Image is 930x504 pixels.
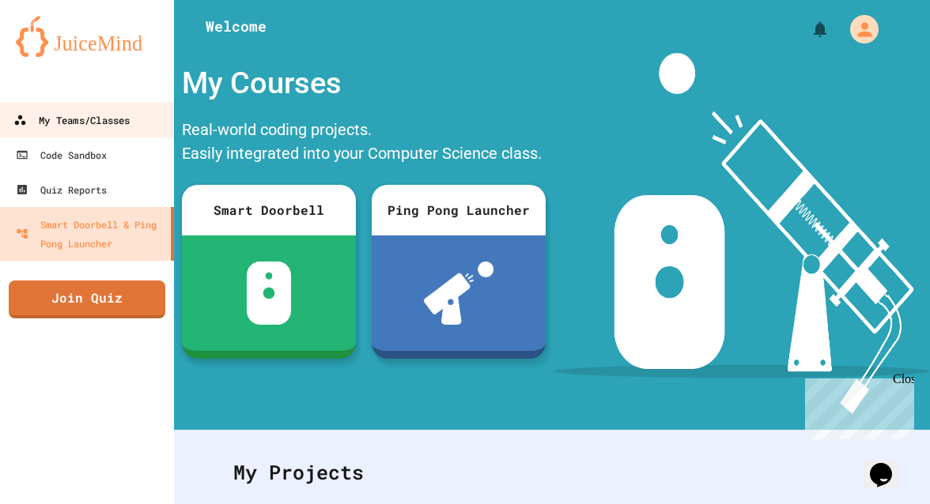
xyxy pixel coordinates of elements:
[554,53,930,414] img: banner-image-my-projects.png
[174,53,554,114] div: My Courses
[799,372,914,439] iframe: chat widget
[834,11,883,47] div: My Account
[372,185,546,235] div: Ping Pong Launcher
[16,215,164,253] div: Smart Doorbell & Ping Pong Launcher
[6,6,109,100] div: Chat with us now!Close
[182,185,356,235] div: Smart Doorbell
[16,16,158,57] img: logo-orange.svg
[781,16,834,43] div: My Notifications
[217,442,887,503] div: My Projects
[9,280,165,318] a: Join Quiz
[13,111,130,130] div: My Teams/Classes
[16,145,107,164] div: Code Sandbox
[424,261,494,325] img: ppl-with-ball.png
[247,261,292,325] img: sdb-white.svg
[16,180,107,199] div: Quiz Reports
[864,441,914,488] iframe: chat widget
[174,114,554,173] div: Real-world coding projects. Easily integrated into your Computer Science class.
